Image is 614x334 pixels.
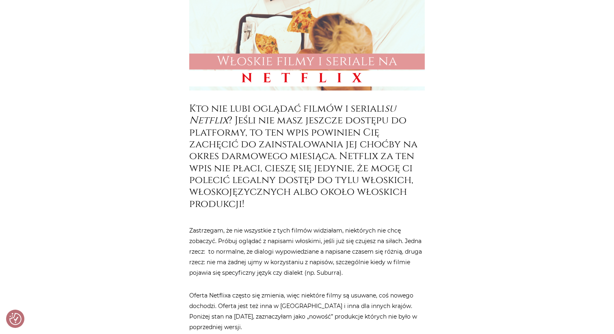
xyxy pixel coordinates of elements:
button: Preferencje co do zgód [9,313,22,325]
p: Oferta Netflixa często się zmienia, więc niektóre filmy są usuwane, coś nowego dochodzi. Oferta j... [189,290,425,332]
em: su Netflix [189,102,396,127]
p: Zastrzegam, że nie wszystkie z tych filmów widziałam, niektórych nie chcę zobaczyć. Próbuj ogląda... [189,225,425,278]
h3: Kto nie lubi oglądać filmów i seriali ? Jeśli nie masz jeszcze dostępu do platformy, to ten wpis ... [189,103,425,210]
img: Revisit consent button [9,313,22,325]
